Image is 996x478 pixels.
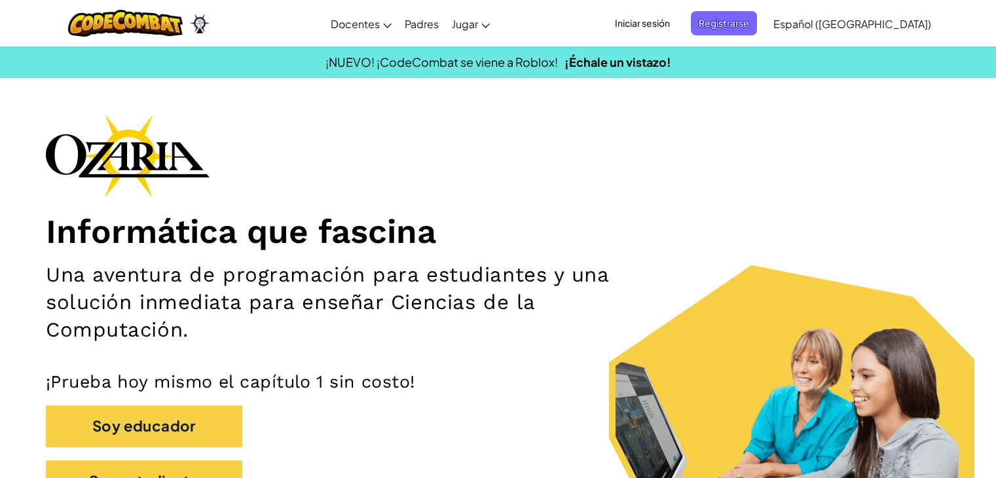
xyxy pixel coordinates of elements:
span: Español ([GEOGRAPHIC_DATA]) [773,17,931,31]
img: Ozaria [189,14,210,33]
img: CodeCombat logo [68,10,183,37]
h1: Informática que fascina [46,211,950,251]
img: Ozaria branding logo [46,114,210,198]
button: Soy educador [46,405,242,447]
span: Docentes [331,17,380,31]
span: ¡NUEVO! ¡CodeCombat se viene a Roblox! [325,54,558,69]
p: ¡Prueba hoy mismo el capítulo 1 sin costo! [46,371,950,392]
a: ¡Échale un vistazo! [564,54,671,69]
a: Español ([GEOGRAPHIC_DATA]) [767,6,938,41]
a: Padres [398,6,445,41]
a: Jugar [445,6,496,41]
button: Iniciar sesión [607,11,678,35]
h2: Una aventura de programación para estudiantes y una solución inmediata para enseñar Ciencias de l... [46,261,652,344]
span: Jugar [452,17,478,31]
a: Docentes [324,6,398,41]
button: Registrarse [691,11,757,35]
